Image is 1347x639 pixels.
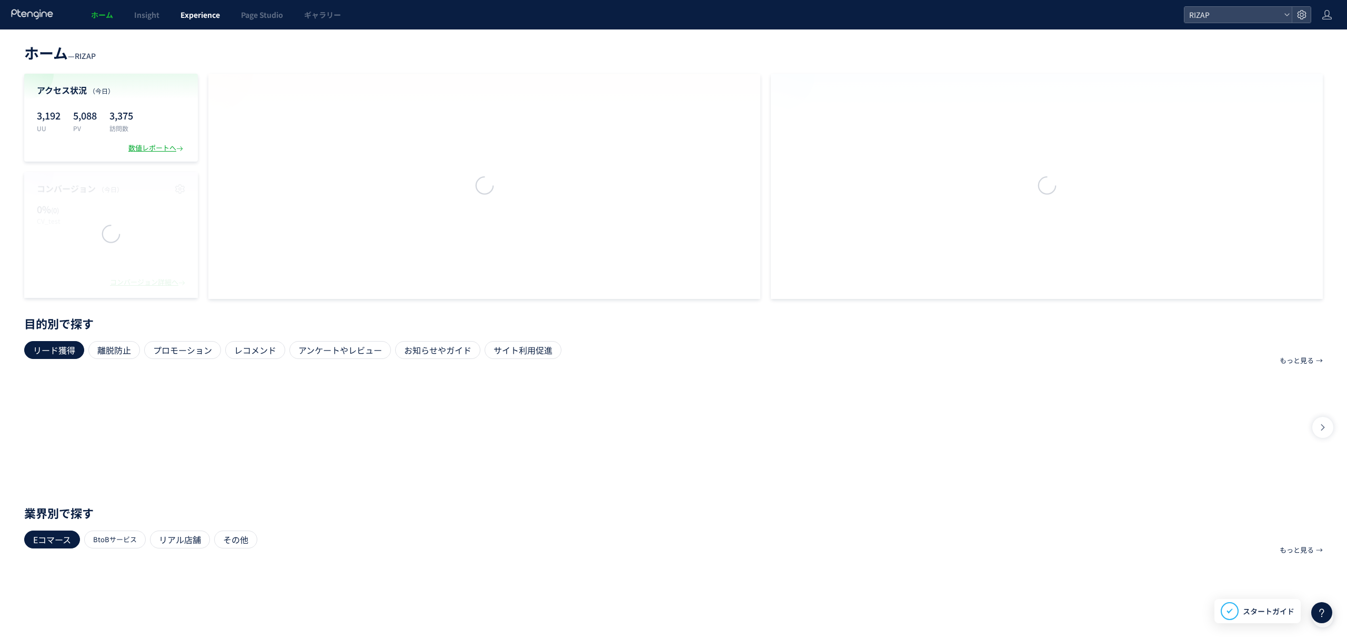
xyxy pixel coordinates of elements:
span: Page Studio [241,9,283,20]
span: スタートガイド [1243,606,1294,617]
span: Experience [180,9,220,20]
p: PV [73,124,97,133]
span: ホーム [91,9,113,20]
div: BtoBサービス [84,531,146,548]
p: → [1316,352,1323,370]
p: 目的別で探す [24,320,1323,326]
div: サイト利用促進 [485,341,561,359]
div: 数値レポートへ [128,143,185,153]
span: RIZAP [1186,7,1280,23]
div: Eコマース [24,531,80,548]
div: 離脱防止 [88,341,140,359]
div: レコメンド [225,341,285,359]
div: — [24,42,96,63]
div: リアル店舗 [150,531,210,548]
p: もっと見る [1280,541,1314,559]
span: Insight [134,9,159,20]
h4: アクセス状況 [37,84,185,96]
p: 3,192 [37,107,61,124]
span: ギャラリー [304,9,341,20]
p: → [1316,541,1323,559]
span: RIZAP [75,51,96,61]
p: UU [37,124,61,133]
span: （今日） [89,86,114,95]
p: もっと見る [1280,352,1314,370]
div: お知らせやガイド [395,341,480,359]
p: 訪問数 [109,124,133,133]
div: プロモーション [144,341,221,359]
div: リード獲得 [24,341,84,359]
p: 5,088 [73,107,97,124]
span: ホーム [24,42,68,63]
p: 業界別で探す [24,510,1323,516]
div: その他 [214,531,257,548]
p: 3,375 [109,107,133,124]
div: アンケートやレビュー [289,341,391,359]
